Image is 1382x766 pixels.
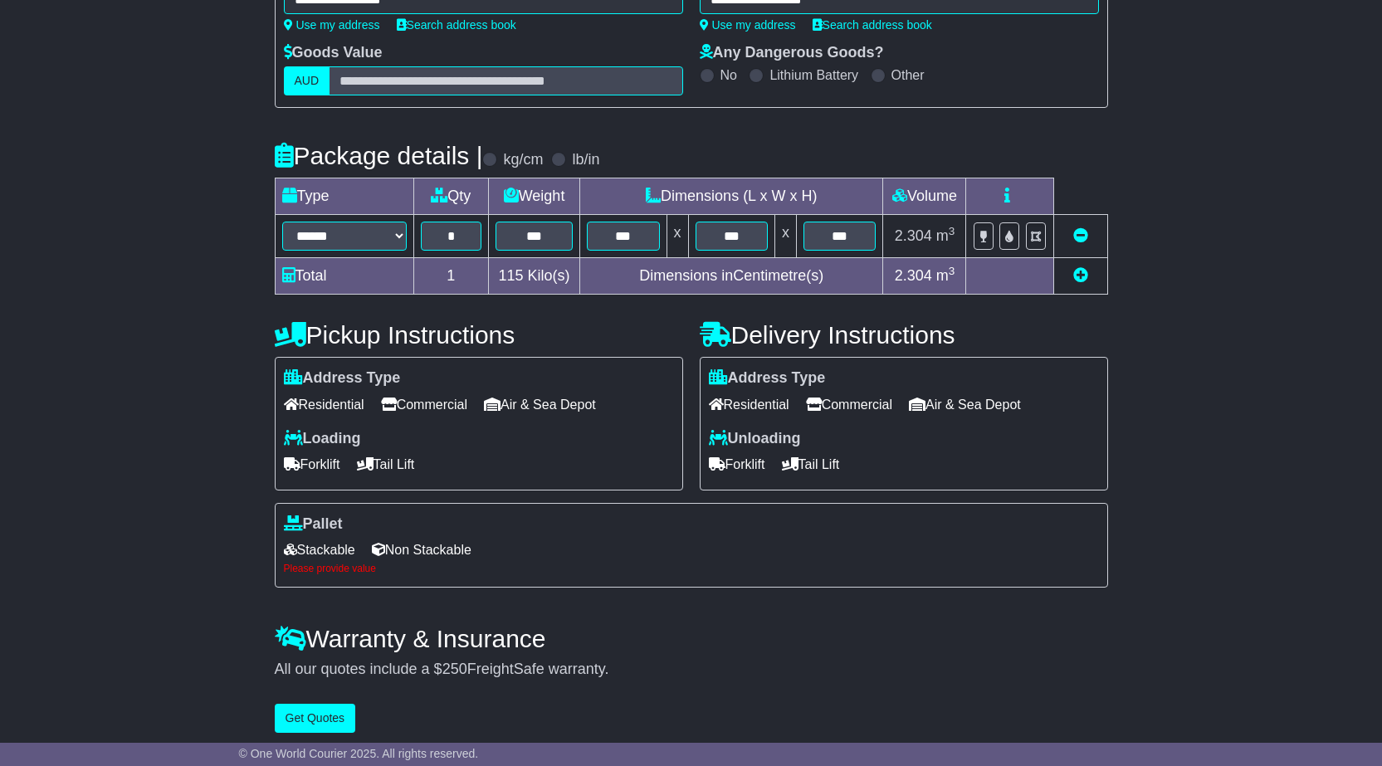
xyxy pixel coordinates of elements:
[813,18,932,32] a: Search address book
[709,369,826,388] label: Address Type
[774,215,796,258] td: x
[769,67,858,83] label: Lithium Battery
[275,178,413,215] td: Type
[949,265,955,277] sup: 3
[720,67,737,83] label: No
[489,258,580,295] td: Kilo(s)
[275,258,413,295] td: Total
[284,44,383,62] label: Goods Value
[499,267,524,284] span: 115
[413,258,489,295] td: 1
[372,537,471,563] span: Non Stackable
[883,178,966,215] td: Volume
[413,178,489,215] td: Qty
[275,661,1108,679] div: All our quotes include a $ FreightSafe warranty.
[284,392,364,417] span: Residential
[489,178,580,215] td: Weight
[949,225,955,237] sup: 3
[275,142,483,169] h4: Package details |
[891,67,925,83] label: Other
[275,625,1108,652] h4: Warranty & Insurance
[806,392,892,417] span: Commercial
[709,392,789,417] span: Residential
[709,451,765,477] span: Forklift
[709,430,801,448] label: Unloading
[284,515,343,534] label: Pallet
[275,321,683,349] h4: Pickup Instructions
[397,18,516,32] a: Search address book
[782,451,840,477] span: Tail Lift
[572,151,599,169] label: lb/in
[700,18,796,32] a: Use my address
[1073,267,1088,284] a: Add new item
[381,392,467,417] span: Commercial
[284,66,330,95] label: AUD
[667,215,688,258] td: x
[700,44,884,62] label: Any Dangerous Goods?
[895,267,932,284] span: 2.304
[503,151,543,169] label: kg/cm
[284,369,401,388] label: Address Type
[284,537,355,563] span: Stackable
[700,321,1108,349] h4: Delivery Instructions
[936,267,955,284] span: m
[284,563,1099,574] div: Please provide value
[284,451,340,477] span: Forklift
[284,18,380,32] a: Use my address
[1073,227,1088,244] a: Remove this item
[936,227,955,244] span: m
[275,704,356,733] button: Get Quotes
[895,227,932,244] span: 2.304
[357,451,415,477] span: Tail Lift
[909,392,1021,417] span: Air & Sea Depot
[284,430,361,448] label: Loading
[580,178,883,215] td: Dimensions (L x W x H)
[484,392,596,417] span: Air & Sea Depot
[442,661,467,677] span: 250
[580,258,883,295] td: Dimensions in Centimetre(s)
[239,747,479,760] span: © One World Courier 2025. All rights reserved.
